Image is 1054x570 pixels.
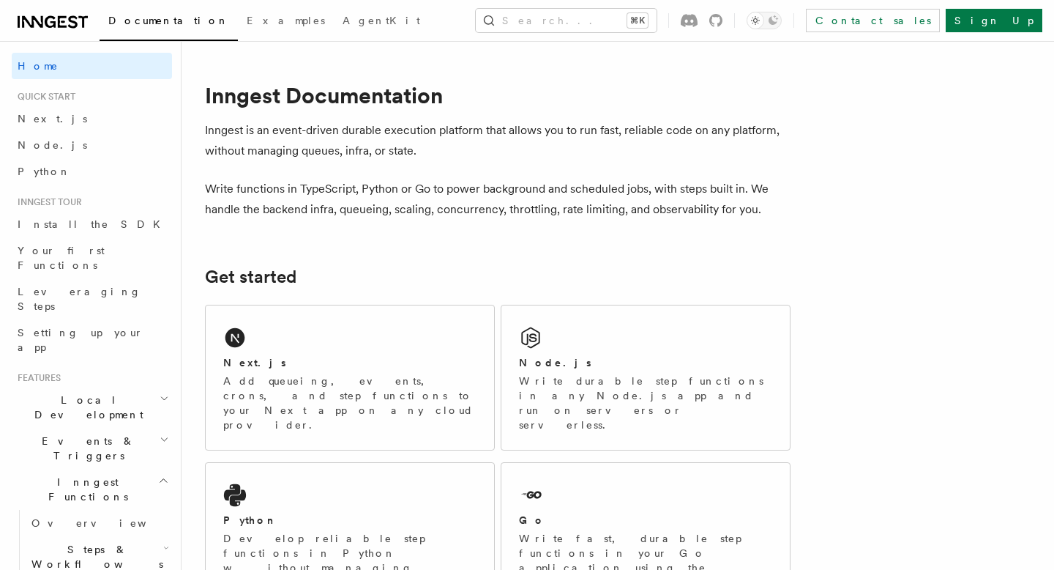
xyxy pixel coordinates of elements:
[12,237,172,278] a: Your first Functions
[12,428,172,469] button: Events & Triggers
[18,245,105,271] span: Your first Functions
[12,387,172,428] button: Local Development
[12,469,172,510] button: Inngest Functions
[12,475,158,504] span: Inngest Functions
[12,393,160,422] span: Local Development
[31,517,182,529] span: Overview
[18,139,87,151] span: Node.js
[12,196,82,208] span: Inngest tour
[18,327,143,353] span: Setting up your app
[946,9,1042,32] a: Sign Up
[12,278,172,319] a: Leveraging Steps
[238,4,334,40] a: Examples
[18,113,87,125] span: Next.js
[12,319,172,360] a: Setting up your app
[18,166,71,177] span: Python
[205,179,790,220] p: Write functions in TypeScript, Python or Go to power background and scheduled jobs, with steps bu...
[12,211,172,237] a: Install the SDK
[627,13,648,28] kbd: ⌘K
[747,12,782,29] button: Toggle dark mode
[12,91,75,103] span: Quick start
[12,372,61,384] span: Features
[18,218,169,230] span: Install the SDK
[12,106,172,132] a: Next.js
[519,355,591,370] h2: Node.js
[519,374,772,432] p: Write durable step functions in any Node.js app and run on servers or serverless.
[334,4,429,40] a: AgentKit
[12,132,172,158] a: Node.js
[476,9,657,32] button: Search...⌘K
[18,286,141,312] span: Leveraging Steps
[18,59,59,73] span: Home
[205,82,790,108] h1: Inngest Documentation
[223,374,476,432] p: Add queueing, events, crons, and step functions to your Next app on any cloud provider.
[223,513,277,528] h2: Python
[501,305,790,451] a: Node.jsWrite durable step functions in any Node.js app and run on servers or serverless.
[205,267,296,287] a: Get started
[247,15,325,26] span: Examples
[100,4,238,41] a: Documentation
[205,305,495,451] a: Next.jsAdd queueing, events, crons, and step functions to your Next app on any cloud provider.
[519,513,545,528] h2: Go
[12,53,172,79] a: Home
[205,120,790,161] p: Inngest is an event-driven durable execution platform that allows you to run fast, reliable code ...
[343,15,420,26] span: AgentKit
[806,9,940,32] a: Contact sales
[12,158,172,185] a: Python
[223,355,286,370] h2: Next.js
[26,510,172,536] a: Overview
[108,15,229,26] span: Documentation
[12,434,160,463] span: Events & Triggers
